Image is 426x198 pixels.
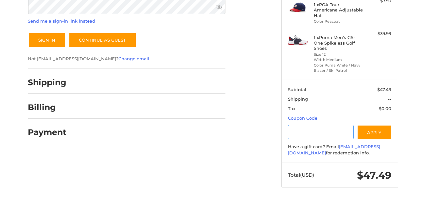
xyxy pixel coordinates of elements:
a: Coupon Code [288,115,317,121]
h4: 1 x PGA Tour Americana Adjustable Hat [314,2,364,18]
button: Apply [357,125,392,140]
span: -- [388,96,391,102]
a: Send me a sign-in link instead [28,18,96,24]
div: $39.99 [365,30,391,37]
input: Gift Certificate or Coupon Code [288,125,354,140]
a: Change email [119,56,150,61]
span: Tax [288,106,295,111]
span: Total (USD) [288,172,314,178]
div: Have a gift card? Email for redemption info. [288,144,391,156]
span: Shipping [288,96,308,102]
a: Continue as guest [69,32,136,48]
li: Width Medium [314,57,364,63]
button: Sign In [28,32,66,48]
li: Color Puma White / Navy Blazer / Ski Patrol [314,63,364,73]
h2: Payment [28,127,67,137]
span: $47.49 [377,87,391,92]
p: Not [EMAIL_ADDRESS][DOMAIN_NAME]? . [28,56,225,62]
h2: Shipping [28,77,67,88]
h4: 1 x Puma Men's GS-One Spikeless Golf Shoes [314,35,364,51]
span: $0.00 [379,106,391,111]
li: Color Peacoat [314,19,364,24]
h2: Billing [28,102,66,112]
span: Subtotal [288,87,306,92]
span: $47.49 [357,169,391,181]
li: Size 12 [314,52,364,57]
